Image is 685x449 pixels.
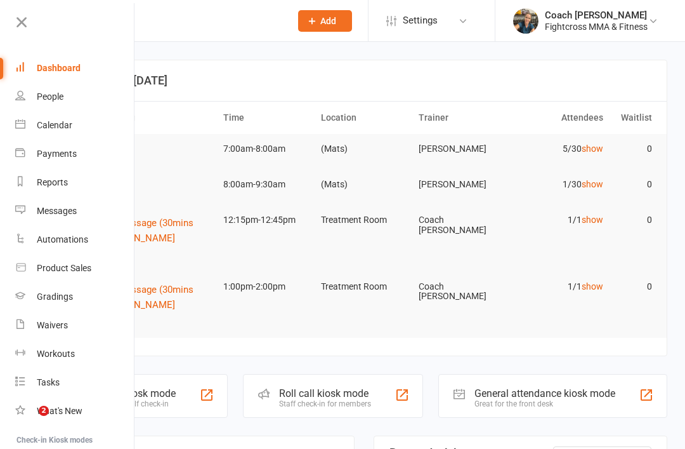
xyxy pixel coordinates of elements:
[70,102,218,134] th: Event/Booking
[609,205,658,235] td: 0
[37,377,60,387] div: Tasks
[279,399,371,408] div: Staff check-in for members
[218,102,315,134] th: Time
[511,272,608,302] td: 1/1
[609,134,658,164] td: 0
[218,170,315,199] td: 8:00am-9:30am
[97,387,176,399] div: Class kiosk mode
[15,340,135,368] a: Workouts
[15,397,135,426] a: What's New
[37,120,72,130] div: Calendar
[218,272,315,302] td: 1:00pm-2:00pm
[75,12,282,30] input: Search...
[97,399,176,408] div: Member self check-in
[37,177,68,187] div: Reports
[15,311,135,340] a: Waivers
[511,205,608,235] td: 1/1
[474,387,615,399] div: General attendance kiosk mode
[511,102,608,134] th: Attendees
[37,263,91,273] div: Product Sales
[15,168,135,197] a: Reports
[320,16,336,26] span: Add
[76,215,212,262] button: Remedial Massage (30mins $60) - [PERSON_NAME]Free class
[298,10,352,32] button: Add
[15,225,135,254] a: Automations
[513,8,538,34] img: thumb_image1623694743.png
[315,272,413,302] td: Treatment Room
[76,284,193,311] span: Remedial Massage (30mins $60) - [PERSON_NAME]
[413,205,511,245] td: Coach [PERSON_NAME]
[413,102,511,134] th: Trainer
[474,399,615,408] div: Great for the front desk
[37,206,77,216] div: Messages
[37,292,73,302] div: Gradings
[37,91,63,102] div: People
[15,283,135,311] a: Gradings
[582,281,603,292] a: show
[218,134,315,164] td: 7:00am-8:00am
[413,134,511,164] td: [PERSON_NAME]
[15,368,135,397] a: Tasks
[315,170,413,199] td: (Mats)
[39,406,49,416] span: 2
[218,205,315,235] td: 12:15pm-12:45pm
[582,144,603,154] a: show
[76,282,212,328] button: Remedial Massage (30mins $60) - [PERSON_NAME]Free class
[609,102,658,134] th: Waitlist
[545,10,648,21] div: Coach [PERSON_NAME]
[315,102,413,134] th: Location
[403,6,438,35] span: Settings
[75,74,653,87] h3: Coming up [DATE]
[315,205,413,235] td: Treatment Room
[37,234,88,245] div: Automations
[511,134,608,164] td: 5/30
[582,179,603,189] a: show
[15,83,135,111] a: People
[37,320,68,330] div: Waivers
[511,170,608,199] td: 1/30
[37,349,75,359] div: Workouts
[609,170,658,199] td: 0
[15,254,135,283] a: Product Sales
[13,406,43,436] iframe: Intercom live chat
[413,170,511,199] td: [PERSON_NAME]
[15,111,135,140] a: Calendar
[582,215,603,225] a: show
[413,272,511,312] td: Coach [PERSON_NAME]
[37,149,77,159] div: Payments
[15,197,135,225] a: Messages
[315,134,413,164] td: (Mats)
[545,21,648,32] div: Fightcross MMA & Fitness
[37,63,81,73] div: Dashboard
[76,217,193,244] span: Remedial Massage (30mins $60) - [PERSON_NAME]
[609,272,658,302] td: 0
[15,54,135,83] a: Dashboard
[279,387,371,399] div: Roll call kiosk mode
[37,406,82,416] div: What's New
[15,140,135,168] a: Payments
